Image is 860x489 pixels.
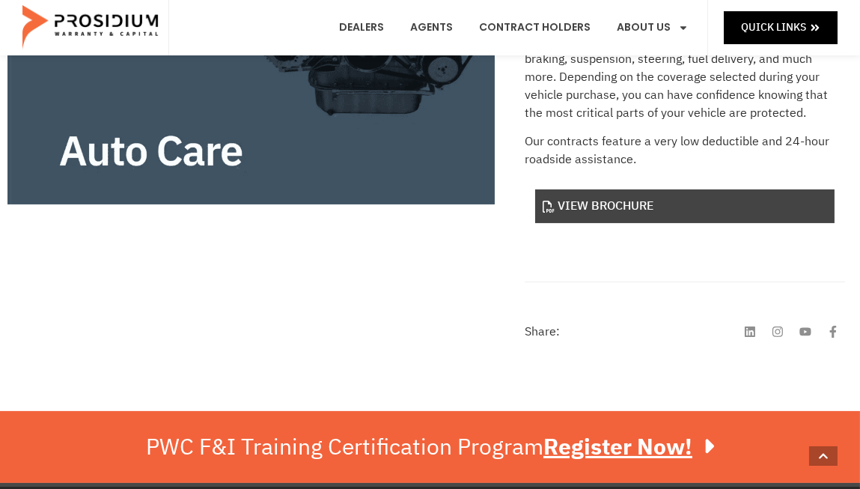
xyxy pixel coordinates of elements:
[525,326,560,338] h4: Share:
[724,11,838,43] a: Quick Links
[741,18,806,37] span: Quick Links
[146,434,714,461] div: PWC F&I Training Certification Program
[543,430,692,464] u: Register Now!
[525,133,845,168] p: Our contracts feature a very low deductible and 24-hour roadside assistance.
[535,189,835,223] a: View Brochure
